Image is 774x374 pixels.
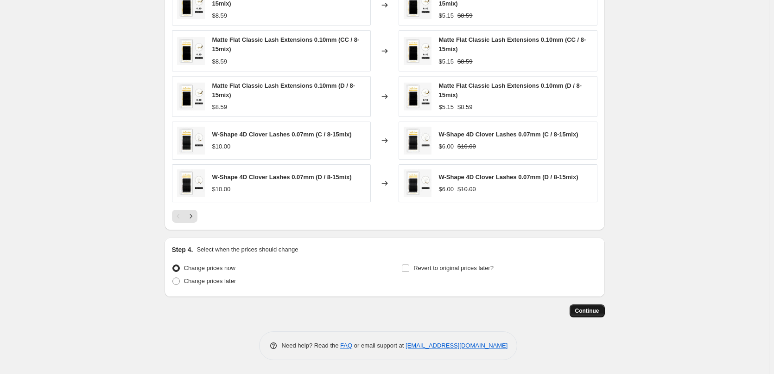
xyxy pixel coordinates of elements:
span: $5.15 [439,58,454,65]
span: W-Shape 4D Clover Lashes 0.07mm (C / 8-15mix) [439,131,578,138]
span: $8.59 [457,12,473,19]
h2: Step 4. [172,245,193,254]
span: Need help? Read the [282,342,341,349]
span: Matte Flat Classic Lash Extensions 0.10mm (D / 8-15mix) [212,82,355,98]
p: Select when the prices should change [197,245,298,254]
img: swaniya_ellipse_flat_eyelash_extensions_0.10_80x.webp [177,37,205,65]
span: $5.15 [439,103,454,110]
span: Change prices now [184,264,235,271]
span: $10.00 [457,186,476,193]
img: swaniya_ellipse_flat_eyelash_extensions_0.10_80x.webp [177,83,205,110]
span: $8.59 [457,103,473,110]
span: W-Shape 4D Clover Lashes 0.07mm (C / 8-15mix) [212,131,352,138]
a: [EMAIL_ADDRESS][DOMAIN_NAME] [406,342,508,349]
span: Matte Flat Classic Lash Extensions 0.10mm (CC / 8-15mix) [439,36,586,52]
a: FAQ [340,342,352,349]
img: swaniya_ellipse_flat_eyelash_extensions_0.10_80x.webp [404,37,431,65]
span: Revert to original prices later? [413,264,494,271]
span: $8.59 [457,58,473,65]
span: $10.00 [212,143,231,150]
span: or email support at [352,342,406,349]
span: W-Shape 4D Clover Lashes 0.07mm (D / 8-15mix) [212,174,352,181]
span: $10.00 [457,143,476,150]
span: Change prices later [184,277,236,284]
span: $6.00 [439,143,454,150]
img: SWANIYA_4D_W_Shape_Clover_Lashes_6_80x.webp [177,127,205,155]
span: $8.59 [212,58,228,65]
span: Matte Flat Classic Lash Extensions 0.10mm (CC / 8-15mix) [212,36,360,52]
nav: Pagination [172,210,197,223]
span: $5.15 [439,12,454,19]
span: Matte Flat Classic Lash Extensions 0.10mm (D / 8-15mix) [439,82,582,98]
img: SWANIYA_4D_W_Shape_Clover_Lashes_6_80x.webp [177,169,205,197]
img: swaniya_ellipse_flat_eyelash_extensions_0.10_80x.webp [404,83,431,110]
span: W-Shape 4D Clover Lashes 0.07mm (D / 8-15mix) [439,174,578,181]
span: $8.59 [212,12,228,19]
img: SWANIYA_4D_W_Shape_Clover_Lashes_6_80x.webp [404,169,431,197]
img: SWANIYA_4D_W_Shape_Clover_Lashes_6_80x.webp [404,127,431,155]
span: $10.00 [212,186,231,193]
button: Continue [570,304,605,317]
span: $8.59 [212,103,228,110]
span: $6.00 [439,186,454,193]
span: Continue [575,307,599,315]
button: Next [184,210,197,223]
